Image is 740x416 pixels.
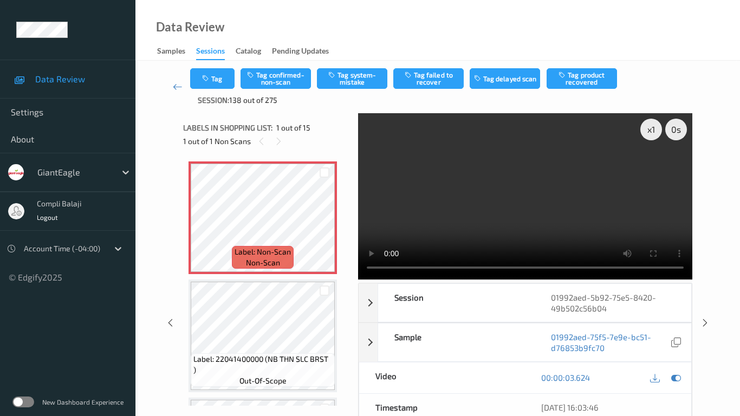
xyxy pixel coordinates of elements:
[236,44,272,59] a: Catalog
[551,331,668,353] a: 01992aed-75f5-7e9e-bc51-d76853b9fc70
[156,22,224,32] div: Data Review
[183,134,350,148] div: 1 out of 1 Non Scans
[193,354,332,375] span: Label: 22041400000 (NB THN SLC BRST )
[541,402,675,413] div: [DATE] 16:03:46
[378,323,535,361] div: Sample
[246,257,280,268] span: non-scan
[236,45,261,59] div: Catalog
[190,68,235,89] button: Tag
[157,44,196,59] a: Samples
[359,323,692,362] div: Sample01992aed-75f5-7e9e-bc51-d76853b9fc70
[470,68,540,89] button: Tag delayed scan
[239,375,287,386] span: out-of-scope
[535,284,691,322] div: 01992aed-5b92-75e5-8420-49b502c56b04
[640,119,662,140] div: x 1
[317,68,387,89] button: Tag system-mistake
[272,45,329,59] div: Pending Updates
[541,372,590,383] a: 00:00:03.624
[359,283,692,322] div: Session01992aed-5b92-75e5-8420-49b502c56b04
[183,122,272,133] span: Labels in shopping list:
[393,68,464,89] button: Tag failed to recover
[665,119,687,140] div: 0 s
[378,284,535,322] div: Session
[196,44,236,60] a: Sessions
[229,95,277,106] span: 138 out of 275
[272,44,340,59] a: Pending Updates
[235,246,291,257] span: Label: Non-Scan
[157,45,185,59] div: Samples
[241,68,311,89] button: Tag confirmed-non-scan
[547,68,617,89] button: Tag product recovered
[359,362,525,393] div: Video
[198,95,229,106] span: Session:
[276,122,310,133] span: 1 out of 15
[196,45,225,60] div: Sessions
